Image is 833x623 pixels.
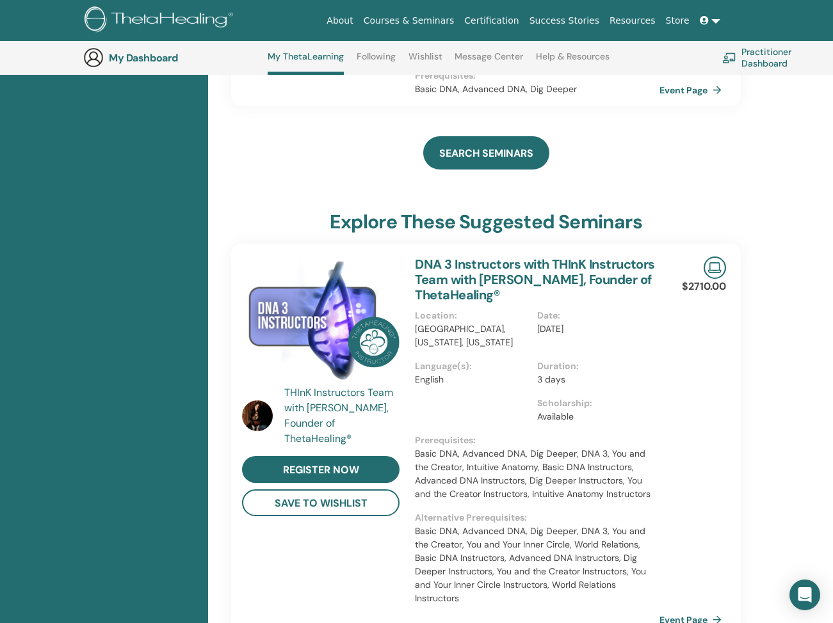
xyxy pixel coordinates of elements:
a: Courses & Seminars [359,9,460,33]
a: Message Center [455,51,523,72]
img: Live Online Seminar [704,256,726,279]
p: Date : [537,309,652,322]
a: Practitioner Dashboard [722,43,830,72]
a: SEARCH SEMINARS [423,136,549,170]
img: generic-user-icon.jpg [83,47,104,68]
div: Domain: [DOMAIN_NAME] [33,33,141,43]
a: My ThetaLearning [268,51,344,75]
p: Prerequisites : [415,434,659,447]
p: Basic DNA, Advanced DNA, Dig Deeper [415,83,659,96]
p: $2710.00 [682,279,726,294]
a: Certification [459,9,524,33]
h3: explore these suggested seminars [330,210,642,233]
a: Event Page [659,81,727,100]
a: Resources [604,9,661,33]
a: Wishlist [408,51,442,72]
p: Prerequisites : [415,69,659,83]
p: [GEOGRAPHIC_DATA], [US_STATE], [US_STATE] [415,322,530,349]
a: Help & Resources [536,51,610,72]
span: register now [283,463,359,477]
a: Store [661,9,695,33]
p: Language(s) : [415,359,530,373]
img: DNA 3 Instructors [242,256,400,389]
h3: My Dashboard [109,52,237,64]
p: Available [537,410,652,423]
p: Basic DNA, Advanced DNA, Dig Deeper, DNA 3, You and the Creator, You and Your Inner Circle, World... [415,524,659,605]
img: tab_domain_overview_orange.svg [35,74,45,84]
p: Location : [415,309,530,322]
a: register now [242,456,400,483]
div: v 4.0.25 [36,20,63,31]
p: 3 days [537,373,652,386]
a: Following [357,51,396,72]
p: Duration : [537,359,652,373]
p: Scholarship : [537,397,652,410]
p: Alternative Prerequisites : [415,511,659,524]
a: DNA 3 Instructors with THInK Instructors Team with [PERSON_NAME], Founder of ThetaHealing® [415,256,655,303]
p: [DATE] [537,322,652,336]
div: Keywords by Traffic [142,75,216,84]
img: chalkboard-teacher.svg [722,52,736,63]
div: Open Intercom Messenger [789,580,820,610]
img: website_grey.svg [20,33,31,43]
span: SEARCH SEMINARS [439,146,533,160]
img: tab_keywords_by_traffic_grey.svg [127,74,138,84]
a: THInK Instructors Team with [PERSON_NAME], Founder of ThetaHealing® [284,385,403,446]
img: default.jpg [242,400,273,431]
img: logo_orange.svg [20,20,31,31]
div: Domain Overview [49,75,115,84]
img: logo.png [85,6,238,35]
button: save to wishlist [242,489,400,516]
a: About [321,9,358,33]
a: Success Stories [524,9,604,33]
p: Basic DNA, Advanced DNA, Dig Deeper, DNA 3, You and the Creator, Intuitive Anatomy, Basic DNA Ins... [415,447,659,501]
p: English [415,373,530,386]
